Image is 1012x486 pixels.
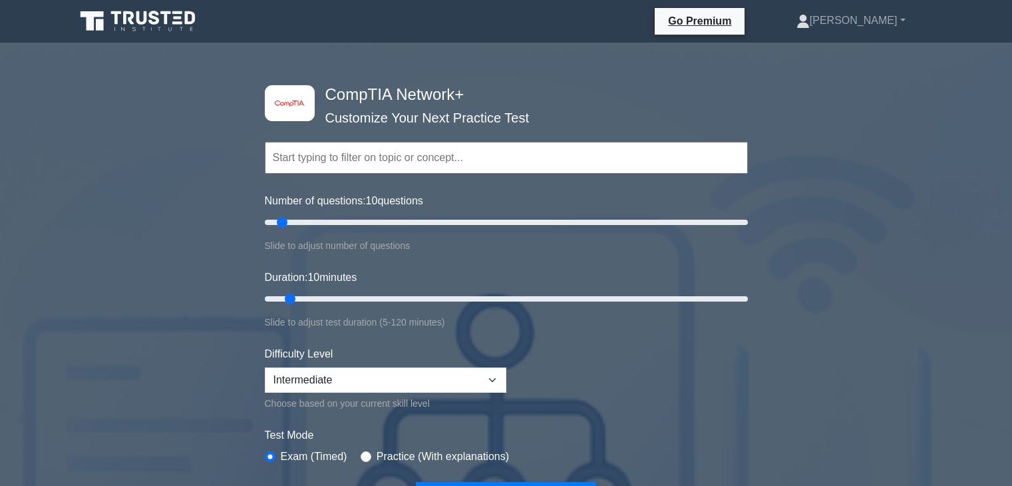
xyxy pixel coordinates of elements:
label: Number of questions: questions [265,193,423,209]
span: 10 [366,195,378,206]
label: Practice (With explanations) [377,449,509,465]
label: Duration: minutes [265,270,357,286]
span: 10 [307,272,319,283]
label: Exam (Timed) [281,449,347,465]
h4: CompTIA Network+ [320,85,683,105]
div: Choose based on your current skill level [265,395,506,411]
div: Slide to adjust test duration (5-120 minutes) [265,314,748,330]
div: Slide to adjust number of questions [265,238,748,254]
label: Difficulty Level [265,346,333,362]
label: Test Mode [265,427,748,443]
input: Start typing to filter on topic or concept... [265,142,748,174]
a: Go Premium [660,13,739,29]
a: [PERSON_NAME] [764,7,937,34]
